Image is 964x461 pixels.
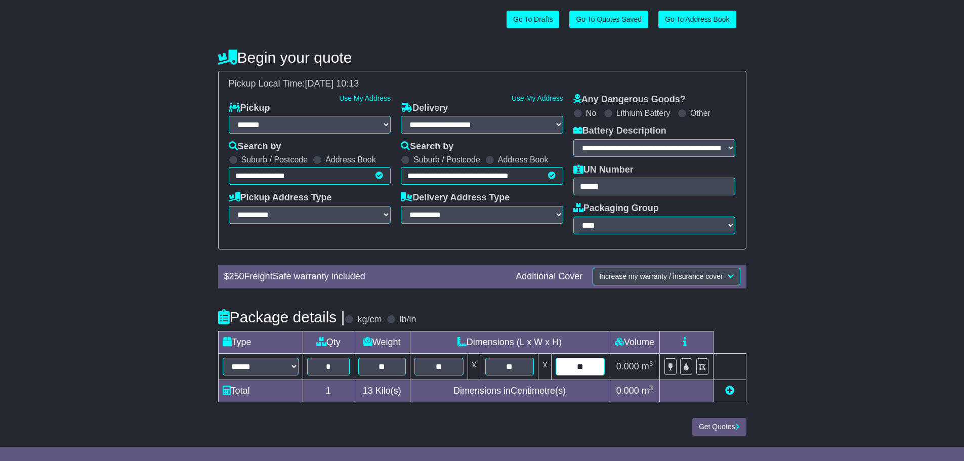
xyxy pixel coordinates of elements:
[573,203,659,214] label: Packaging Group
[401,103,448,114] label: Delivery
[339,94,391,102] a: Use My Address
[229,271,244,281] span: 250
[512,94,563,102] a: Use My Address
[573,125,666,137] label: Battery Description
[573,164,634,176] label: UN Number
[218,380,303,402] td: Total
[642,386,653,396] span: m
[363,386,373,396] span: 13
[229,103,270,114] label: Pickup
[401,141,453,152] label: Search by
[218,331,303,353] td: Type
[573,94,686,105] label: Any Dangerous Goods?
[354,380,410,402] td: Kilo(s)
[498,155,549,164] label: Address Book
[507,11,559,28] a: Go To Drafts
[410,380,609,402] td: Dimensions in Centimetre(s)
[649,384,653,392] sup: 3
[399,314,416,325] label: lb/in
[303,331,354,353] td: Qty
[218,49,746,66] h4: Begin your quote
[511,271,588,282] div: Additional Cover
[305,78,359,89] span: [DATE] 10:13
[538,353,552,380] td: x
[593,268,740,285] button: Increase my warranty / insurance cover
[224,78,741,90] div: Pickup Local Time:
[468,353,481,380] td: x
[649,360,653,367] sup: 3
[599,272,723,280] span: Increase my warranty / insurance cover
[609,331,660,353] td: Volume
[357,314,382,325] label: kg/cm
[229,192,332,203] label: Pickup Address Type
[303,380,354,402] td: 1
[725,386,734,396] a: Add new item
[569,11,648,28] a: Go To Quotes Saved
[413,155,480,164] label: Suburb / Postcode
[325,155,376,164] label: Address Book
[410,331,609,353] td: Dimensions (L x W x H)
[642,361,653,371] span: m
[616,108,670,118] label: Lithium Battery
[229,141,281,152] label: Search by
[586,108,596,118] label: No
[616,386,639,396] span: 0.000
[616,361,639,371] span: 0.000
[354,331,410,353] td: Weight
[219,271,511,282] div: $ FreightSafe warranty included
[658,11,736,28] a: Go To Address Book
[218,309,345,325] h4: Package details |
[690,108,710,118] label: Other
[241,155,308,164] label: Suburb / Postcode
[401,192,510,203] label: Delivery Address Type
[692,418,746,436] button: Get Quotes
